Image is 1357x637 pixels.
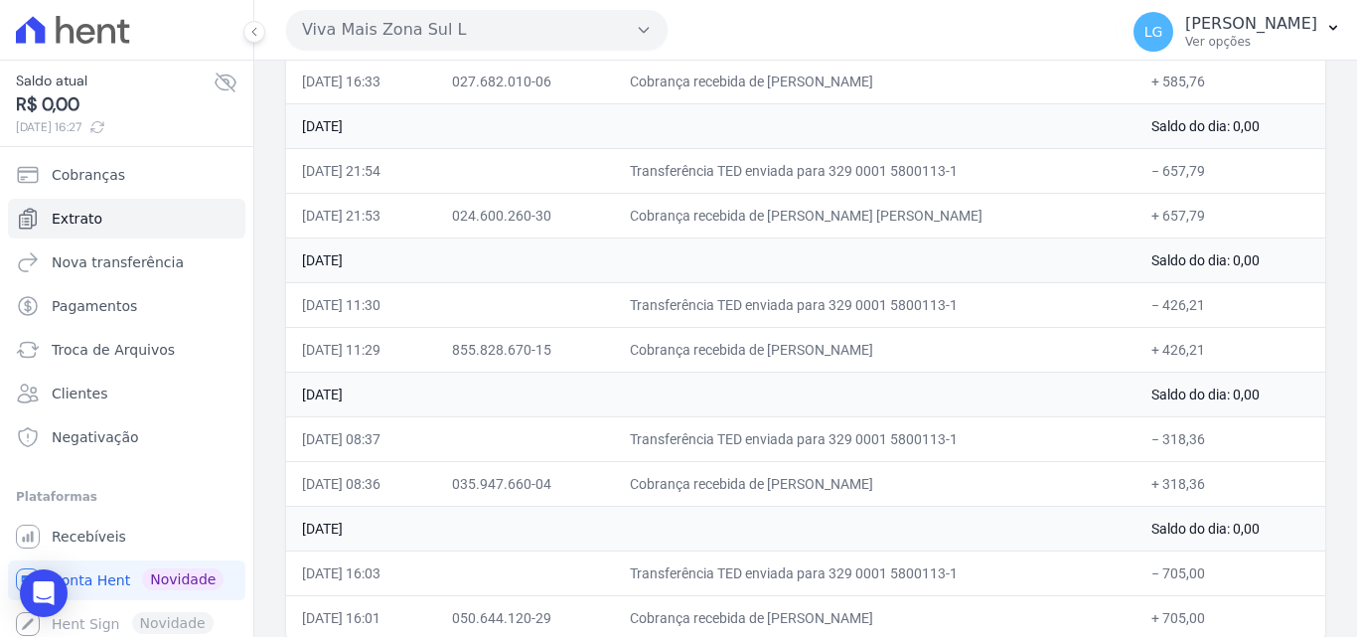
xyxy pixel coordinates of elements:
td: [DATE] [286,372,1135,416]
td: − 426,21 [1135,282,1325,327]
span: [DATE] 16:27 [16,118,214,136]
a: Recebíveis [8,517,245,557]
td: 024.600.260-30 [436,193,614,238]
p: [PERSON_NAME] [1185,14,1317,34]
div: Open Intercom Messenger [20,569,68,617]
td: Saldo do dia: 0,00 [1135,238,1325,282]
span: Negativação [52,427,139,447]
a: Pagamentos [8,286,245,326]
td: [DATE] 21:54 [286,148,436,193]
td: [DATE] 21:53 [286,193,436,238]
a: Clientes [8,374,245,413]
td: Saldo do dia: 0,00 [1135,372,1325,416]
td: Cobrança recebida de [PERSON_NAME] [614,59,1135,103]
td: Cobrança recebida de [PERSON_NAME] [PERSON_NAME] [614,193,1135,238]
td: [DATE] [286,238,1135,282]
td: [DATE] [286,103,1135,148]
button: Viva Mais Zona Sul L [286,10,668,50]
td: Transferência TED enviada para 329 0001 5800113-1 [614,551,1135,595]
span: Cobranças [52,165,125,185]
td: Saldo do dia: 0,00 [1135,103,1325,148]
span: Troca de Arquivos [52,340,175,360]
span: Novidade [142,568,224,590]
td: + 318,36 [1135,461,1325,506]
td: Cobrança recebida de [PERSON_NAME] [614,327,1135,372]
a: Negativação [8,417,245,457]
div: Plataformas [16,485,237,509]
p: Ver opções [1185,34,1317,50]
td: [DATE] 16:03 [286,551,436,595]
td: [DATE] 08:36 [286,461,436,506]
span: Recebíveis [52,527,126,547]
td: [DATE] [286,506,1135,551]
td: 035.947.660-04 [436,461,614,506]
td: Transferência TED enviada para 329 0001 5800113-1 [614,282,1135,327]
td: − 705,00 [1135,551,1325,595]
td: + 657,79 [1135,193,1325,238]
td: [DATE] 08:37 [286,416,436,461]
td: Saldo do dia: 0,00 [1135,506,1325,551]
td: − 657,79 [1135,148,1325,193]
span: Conta Hent [52,570,130,590]
span: R$ 0,00 [16,91,214,118]
td: + 585,76 [1135,59,1325,103]
a: Cobranças [8,155,245,195]
td: Transferência TED enviada para 329 0001 5800113-1 [614,148,1135,193]
td: Transferência TED enviada para 329 0001 5800113-1 [614,416,1135,461]
td: − 318,36 [1135,416,1325,461]
span: Nova transferência [52,252,184,272]
button: LG [PERSON_NAME] Ver opções [1118,4,1357,60]
td: [DATE] 11:30 [286,282,436,327]
td: [DATE] 11:29 [286,327,436,372]
span: Extrato [52,209,102,229]
span: LG [1144,25,1163,39]
td: 855.828.670-15 [436,327,614,372]
a: Troca de Arquivos [8,330,245,370]
a: Extrato [8,199,245,239]
td: 027.682.010-06 [436,59,614,103]
span: Saldo atual [16,71,214,91]
a: Conta Hent Novidade [8,560,245,600]
span: Clientes [52,384,107,403]
td: Cobrança recebida de [PERSON_NAME] [614,461,1135,506]
td: + 426,21 [1135,327,1325,372]
a: Nova transferência [8,242,245,282]
span: Pagamentos [52,296,137,316]
td: [DATE] 16:33 [286,59,436,103]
